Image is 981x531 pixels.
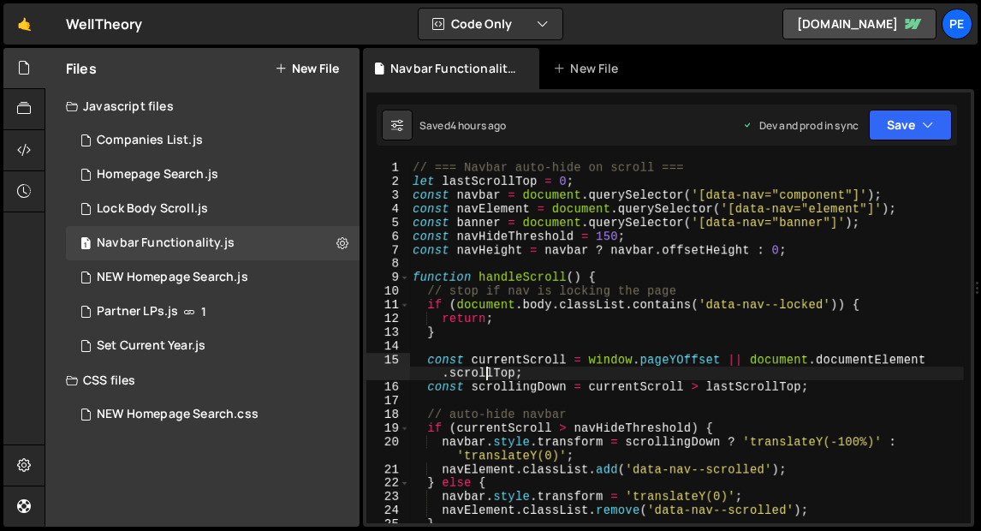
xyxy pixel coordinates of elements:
[97,270,248,285] div: NEW Homepage Search.js
[419,118,507,133] div: Saved
[97,167,218,182] div: Homepage Search.js
[366,504,410,517] div: 24
[419,9,562,39] button: Code Only
[3,3,45,45] a: 🤙
[97,304,178,319] div: Partner LPs.js
[45,363,360,397] div: CSS files
[366,339,410,353] div: 14
[45,89,360,123] div: Javascript files
[66,59,97,78] h2: Files
[66,158,360,192] div: 15879/44964.js
[553,60,625,77] div: New File
[66,226,360,260] div: 15879/45902.js
[366,216,410,230] div: 5
[97,407,259,422] div: NEW Homepage Search.css
[366,243,410,257] div: 7
[942,9,972,39] a: Pe
[366,202,410,216] div: 4
[366,490,410,504] div: 23
[782,9,936,39] a: [DOMAIN_NAME]
[366,435,410,462] div: 20
[366,284,410,298] div: 10
[97,236,235,251] div: Navbar Functionality.js
[97,133,203,148] div: Companies List.js
[366,312,410,325] div: 12
[66,192,360,226] div: 15879/42362.js
[201,305,206,319] span: 1
[366,298,410,312] div: 11
[275,62,339,75] button: New File
[97,201,208,217] div: Lock Body Scroll.js
[366,421,410,435] div: 19
[97,338,205,354] div: Set Current Year.js
[366,161,410,175] div: 1
[366,380,410,394] div: 16
[66,123,360,158] div: 15879/44993.js
[366,353,410,380] div: 15
[66,295,360,329] div: 15879/44963.js
[366,271,410,284] div: 9
[742,118,859,133] div: Dev and prod in sync
[80,238,91,252] span: 1
[66,397,360,432] div: 15879/44969.css
[366,325,410,339] div: 13
[366,462,410,476] div: 21
[390,60,519,77] div: Navbar Functionality.js
[66,14,143,34] div: WellTheory
[366,517,410,531] div: 25
[366,230,410,243] div: 6
[366,257,410,271] div: 8
[66,329,360,363] div: 15879/44768.js
[366,408,410,421] div: 18
[366,188,410,202] div: 3
[366,476,410,490] div: 22
[450,118,507,133] div: 4 hours ago
[869,110,952,140] button: Save
[66,260,360,295] div: 15879/44968.js
[366,394,410,408] div: 17
[366,175,410,188] div: 2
